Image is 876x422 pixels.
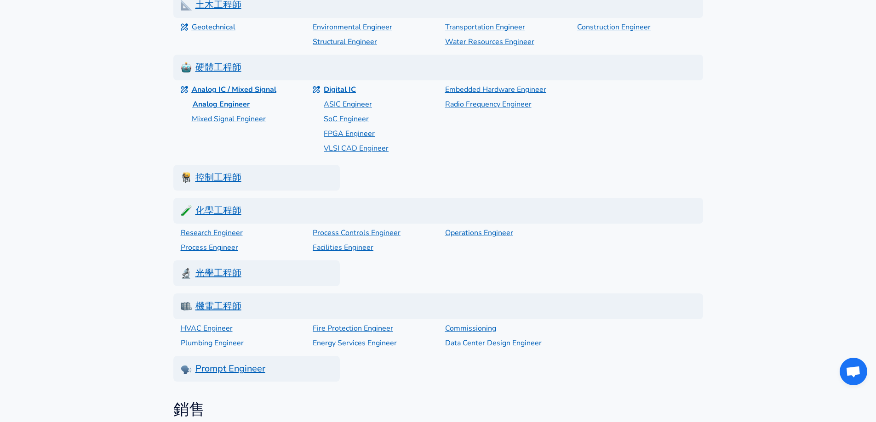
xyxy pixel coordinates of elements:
[173,260,340,286] a: Optical Engineer Icon光學工程師
[313,227,439,238] a: Process Controls Engineer
[324,128,428,139] a: FPGA Engineer
[173,293,703,319] h6: 機電工程師
[181,22,296,33] a: Geotechnical
[313,323,439,334] a: Fire Protection Engineer
[173,260,340,286] h6: 光學工程師
[173,55,703,80] h6: 硬體工程師
[181,84,296,95] a: Analog IC / Mixed Signal
[313,36,439,47] a: Structural Engineer
[173,293,703,319] a: MEP Engineer Icon機電工程師
[181,268,192,279] img: Optical Engineer Icon
[192,113,266,124] p: Mixed Signal Engineer
[324,113,369,124] p: SoC Engineer
[173,198,703,224] a: Chemical Engineer Icon化學工程師
[181,172,192,183] img: Controls Engineer Icon
[181,62,192,73] img: Hardware Engineer Icon
[192,113,296,124] a: Mixed Signal Engineer
[313,84,428,95] a: Digital IC
[181,338,307,349] a: Plumbing Engineer
[193,99,250,110] p: Analog Engineer
[324,99,428,110] a: ASIC Engineer
[445,84,571,95] a: Embedded Hardware Engineer
[181,323,307,334] a: HVAC Engineer
[192,99,296,110] a: Analog Engineer
[324,113,428,124] a: SoC Engineer
[181,301,192,312] img: MEP Engineer Icon
[192,22,235,33] p: Geotechnical
[840,358,867,385] div: 打開聊天
[173,55,703,80] a: Hardware Engineer Icon硬體工程師
[324,143,428,154] a: VLSI CAD Engineer
[445,99,571,110] a: Radio Frequency Engineer
[173,165,340,191] h6: 控制工程師
[173,400,703,419] h2: 銷售
[445,338,571,349] a: Data Center Design Engineer
[445,227,571,238] a: Operations Engineer
[173,356,340,382] a: Prompt Engineer IconPrompt Engineer
[173,356,340,382] h6: Prompt Engineer
[173,165,340,191] a: Controls Engineer Icon控制工程師
[192,84,276,95] p: Analog IC / Mixed Signal
[181,242,307,253] a: Process Engineer
[445,22,571,33] a: Transportation Engineer
[324,128,375,139] p: FPGA Engineer
[313,22,439,33] a: Environmental Engineer
[181,363,192,374] img: Prompt Engineer Icon
[445,36,571,47] a: Water Resources Engineer
[324,99,372,110] p: ASIC Engineer
[577,22,703,33] a: Construction Engineer
[181,205,192,216] img: Chemical Engineer Icon
[313,242,439,253] a: Facilities Engineer
[445,323,571,334] a: Commissioning
[324,84,356,95] p: Digital IC
[181,227,307,238] a: Research Engineer
[313,338,439,349] a: Energy Services Engineer
[324,143,389,154] p: VLSI CAD Engineer
[173,198,703,224] h6: 化學工程師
